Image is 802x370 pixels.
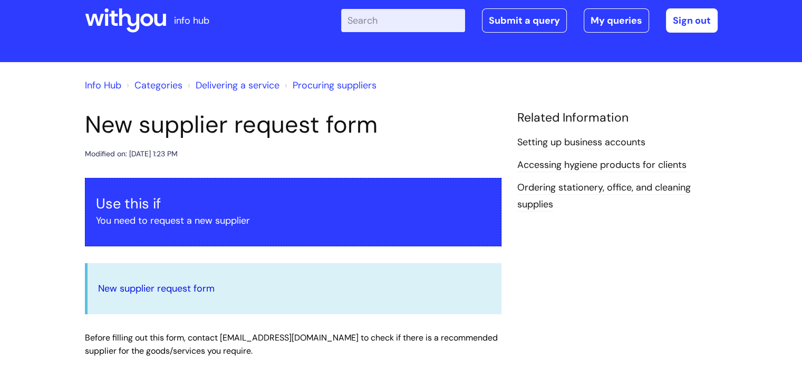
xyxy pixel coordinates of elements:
a: My queries [584,8,649,33]
li: Procuring suppliers [282,77,376,94]
a: Procuring suppliers [293,79,376,92]
p: info hub [174,12,209,29]
a: New supplier request form [98,282,215,295]
div: Modified on: [DATE] 1:23 PM [85,147,178,161]
a: Delivering a service [196,79,279,92]
a: Submit a query [482,8,567,33]
h1: New supplier request form [85,111,501,139]
a: Ordering stationery, office, and cleaning supplies [517,181,691,212]
li: Delivering a service [185,77,279,94]
li: Solution home [124,77,182,94]
div: | - [341,8,718,33]
a: Sign out [666,8,718,33]
a: Categories [134,79,182,92]
p: You need to request a new supplier [96,212,490,229]
a: Accessing hygiene products for clients [517,158,687,172]
h3: Use this if [96,195,490,212]
input: Search [341,9,465,32]
a: Setting up business accounts [517,136,645,149]
h4: Related Information [517,111,718,125]
span: Before filling out this form, contact [EMAIL_ADDRESS][DOMAIN_NAME] to check if there is a recomme... [85,332,498,356]
a: Info Hub [85,79,121,92]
